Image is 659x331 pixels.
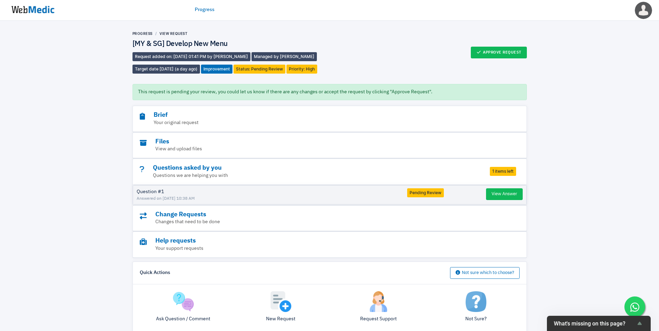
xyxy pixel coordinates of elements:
img: question.png [173,291,194,312]
span: Status: Pending Review [234,65,285,74]
button: View Answer [486,188,523,200]
p: Changes that need to be done [140,218,482,226]
nav: breadcrumb [132,31,330,36]
p: Your original request [140,119,482,126]
div: This request is pending your review, you could let us know if there are any changes or accept the... [132,84,527,100]
p: Questions we are helping you with [140,172,482,179]
p: Request Support [335,315,422,323]
h3: Brief [140,111,482,119]
img: add.png [271,291,291,312]
p: Not Sure? [432,315,520,323]
td: Question #1 [133,185,369,205]
h4: [MY & SG] Develop New Menu [132,40,330,49]
img: not-sure.png [466,291,486,312]
button: Approve Request [471,47,527,58]
span: Target date [DATE] (a day ago) [132,65,200,74]
p: Ask Question / Comment [140,315,227,323]
span: Request added on: [DATE] 01:41 PM by [PERSON_NAME] [132,52,250,61]
span: What's missing on this page? [554,320,635,327]
a: View Request [159,31,187,36]
a: Progress [195,6,214,13]
h3: Help requests [140,237,482,245]
span: Improvement [201,65,232,74]
button: Not sure which to choose? [450,267,520,279]
p: New Request [237,315,324,323]
h3: Change Requests [140,211,482,219]
span: 1 items left [490,167,516,176]
a: Progress [132,31,153,36]
p: Your support requests [140,245,482,252]
p: View and upload files [140,145,482,153]
h3: Files [140,138,482,146]
span: Answered on [DATE] 10:38 AM [137,196,366,202]
h3: Questions asked by you [140,164,482,172]
img: support.png [368,291,389,312]
span: Pending Review [407,188,444,197]
button: Show survey - What's missing on this page? [554,319,644,328]
span: Priority: High [286,65,317,74]
span: Managed by [PERSON_NAME] [251,52,317,61]
h6: Quick Actions [140,270,170,276]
